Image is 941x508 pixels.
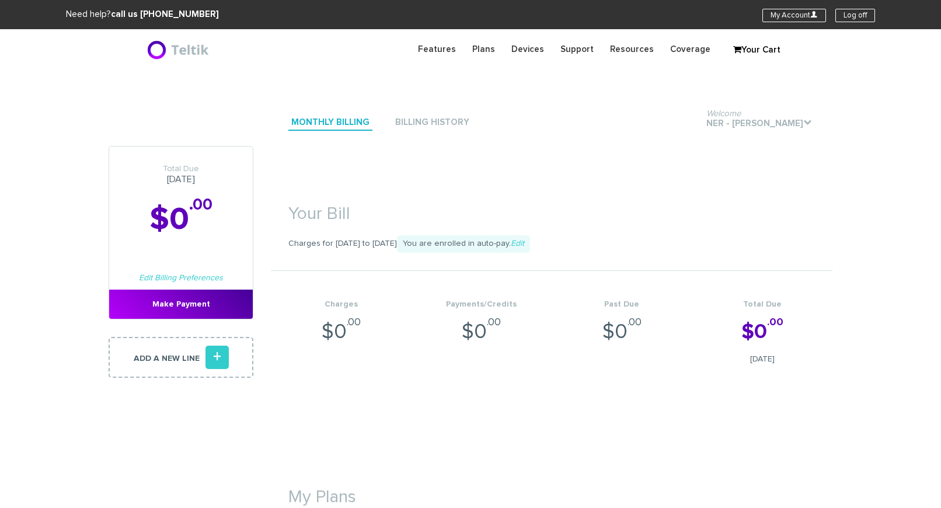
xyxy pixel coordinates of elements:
[397,235,530,253] span: You are enrolled in auto-pay.
[412,271,552,377] li: $0
[487,317,501,328] sup: .00
[762,9,826,22] a: My AccountU
[511,239,524,248] a: Edit
[810,11,818,18] i: U
[552,300,692,309] h4: Past Due
[347,317,361,328] sup: .00
[692,353,833,365] span: [DATE]
[464,38,503,61] a: Plans
[703,116,815,132] a: WelcomeNer - [PERSON_NAME].
[109,290,253,319] a: Make Payment
[271,300,412,309] h4: Charges
[189,197,212,213] sup: .00
[109,164,253,185] h3: [DATE]
[109,203,253,237] h2: $0
[706,109,741,118] span: Welcome
[602,38,662,61] a: Resources
[271,235,832,253] p: Charges for [DATE] to [DATE]
[662,38,719,61] a: Coverage
[767,317,783,328] sup: .00
[727,41,786,59] a: Your Cart
[503,38,552,61] a: Devices
[109,337,253,378] a: Add a new line+
[111,10,219,19] strong: call us [PHONE_NUMBER]
[552,38,602,61] a: Support
[271,271,412,377] li: $0
[628,317,642,328] sup: .00
[271,187,832,229] h1: Your Bill
[692,300,833,309] h4: Total Due
[147,38,211,61] img: BriteX
[139,274,223,282] a: Edit Billing Preferences
[205,346,229,369] i: +
[412,300,552,309] h4: Payments/Credits
[803,118,812,127] i: .
[835,9,875,22] a: Log off
[392,115,472,131] a: Billing History
[288,115,372,131] a: Monthly Billing
[692,271,833,377] li: $0
[109,164,253,174] span: Total Due
[410,38,464,61] a: Features
[66,10,219,19] span: Need help?
[552,271,692,377] li: $0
